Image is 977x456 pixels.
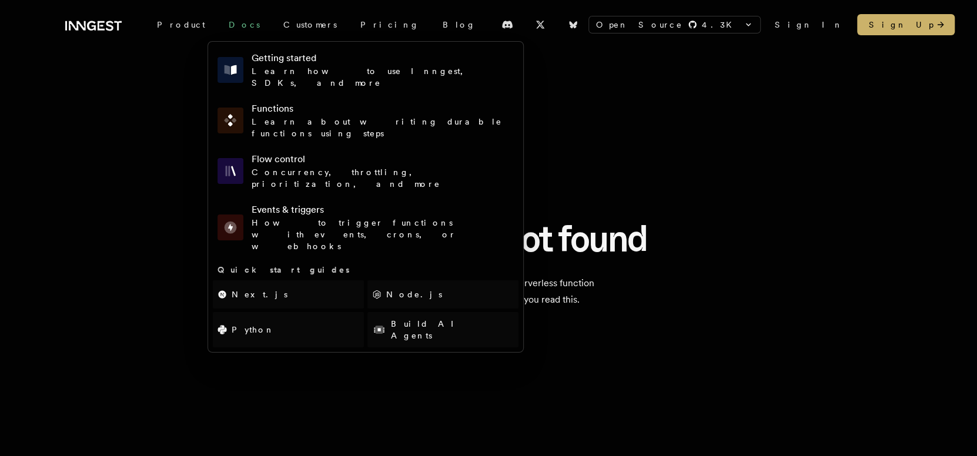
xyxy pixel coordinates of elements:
h4: Events & triggers [252,203,514,217]
h4: Flow control [252,152,514,166]
a: Python [213,312,364,347]
a: Node.js [367,280,518,309]
span: 4.3 K [702,19,739,31]
a: Docs [217,14,272,35]
h3: Quick start guides [213,264,518,276]
a: Events & triggersHow to trigger functions with events, crons, or webhooks [213,198,518,257]
a: X [527,15,553,34]
span: Concurrency, throttling, prioritization, and more [252,167,440,189]
a: Bluesky [560,15,586,34]
a: Sign In [775,19,843,31]
h4: Getting started [252,51,514,65]
a: Discord [494,15,520,34]
a: Customers [272,14,349,35]
a: Pricing [349,14,431,35]
a: Sign Up [857,14,955,35]
span: Learn about writing durable functions using steps [252,117,502,138]
span: Open Source [596,19,683,31]
a: Getting startedLearn how to use Inngest, SDKs, and more [213,46,518,93]
span: How to trigger functions with events, crons, or webhooks [252,218,456,251]
a: Next.js [213,280,364,309]
a: Blog [431,14,487,35]
div: Product [145,14,217,35]
a: FunctionsLearn about writing durable functions using steps [213,97,518,144]
span: Learn how to use Inngest, SDKs, and more [252,66,474,88]
a: Build AI Agents [367,312,518,347]
a: Flow controlConcurrency, throttling, prioritization, and more [213,147,518,195]
h4: Functions [252,102,514,116]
